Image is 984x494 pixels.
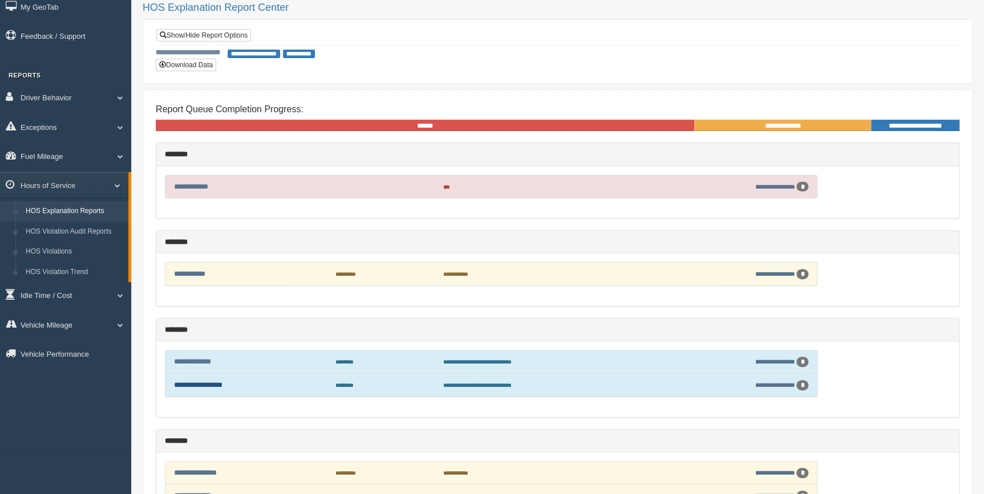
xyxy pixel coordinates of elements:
[21,262,128,283] a: HOS Violation Trend
[21,201,128,222] a: HOS Explanation Reports
[21,242,128,262] a: HOS Violations
[156,29,251,42] a: Show/Hide Report Options
[156,59,216,71] button: Download Data
[143,2,973,14] h2: HOS Explanation Report Center
[156,104,959,115] h4: Report Queue Completion Progress:
[21,222,128,242] a: HOS Violation Audit Reports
